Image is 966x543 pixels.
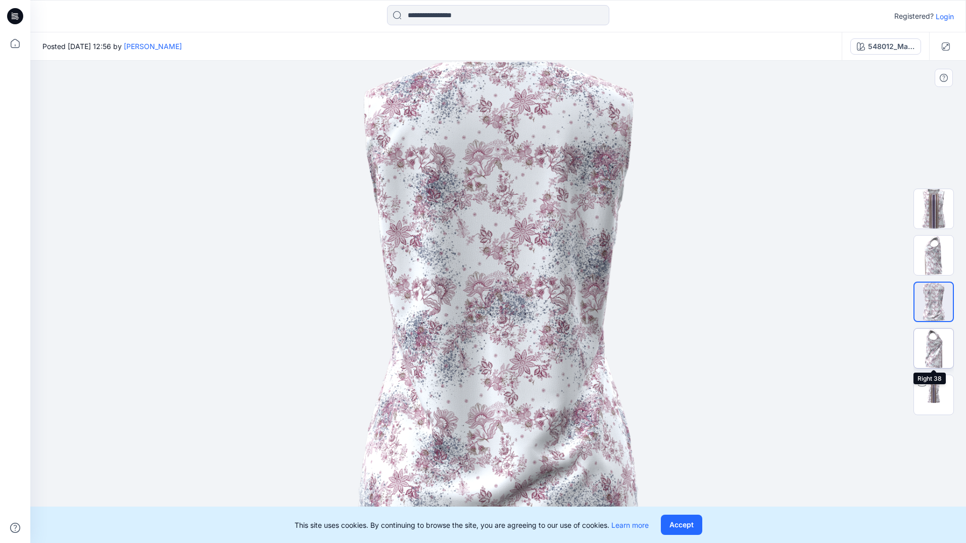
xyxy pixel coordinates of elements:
[936,11,954,22] p: Login
[661,515,702,535] button: Accept
[42,41,182,52] span: Posted [DATE] 12:56 by
[894,10,934,22] p: Registered?
[914,236,953,275] img: Left 38
[914,189,953,229] img: Front38
[124,42,182,51] a: [PERSON_NAME]
[914,375,953,415] img: Turntable 38
[611,521,649,529] a: Learn more
[357,61,640,543] img: eyJhbGciOiJIUzI1NiIsImtpZCI6IjAiLCJzbHQiOiJzZXMiLCJ0eXAiOiJKV1QifQ.eyJkYXRhIjp7InR5cGUiOiJzdG9yYW...
[850,38,921,55] button: 548012_Mallow-Brown-Printed
[914,329,953,368] img: Right 38
[868,41,914,52] div: 548012_Mallow-Brown-Printed
[914,283,953,321] img: Back 38
[295,520,649,530] p: This site uses cookies. By continuing to browse the site, you are agreeing to our use of cookies.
